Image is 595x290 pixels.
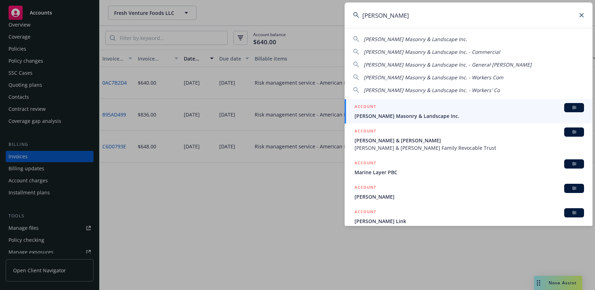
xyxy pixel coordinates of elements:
span: [PERSON_NAME] Masonry & Landscape Inc. - Workers' Co [364,87,500,93]
span: [PERSON_NAME] [355,193,584,200]
span: [PERSON_NAME] & [PERSON_NAME] [355,137,584,144]
a: ACCOUNTBI[PERSON_NAME] Masonry & Landscape Inc. [345,99,593,124]
a: ACCOUNTBI[PERSON_NAME] Link [345,204,593,229]
span: [PERSON_NAME] & [PERSON_NAME] Family Revocable Trust [355,144,584,152]
h5: ACCOUNT [355,103,376,112]
a: ACCOUNTBI[PERSON_NAME] & [PERSON_NAME][PERSON_NAME] & [PERSON_NAME] Family Revocable Trust [345,124,593,155]
span: Marine Layer PBC [355,169,584,176]
span: [PERSON_NAME] Masonry & Landscape Inc. - Commercial [364,49,500,55]
span: BI [567,161,581,167]
span: [PERSON_NAME] Masonry & Landscape Inc. - Workers Com [364,74,503,81]
h5: ACCOUNT [355,127,376,136]
span: [PERSON_NAME] Link [355,217,584,225]
input: Search... [345,2,593,28]
span: [PERSON_NAME] Masonry & Landscape Inc. [364,36,467,42]
span: BI [567,185,581,192]
h5: ACCOUNT [355,208,376,217]
span: [PERSON_NAME] Masonry & Landscape Inc. - General [PERSON_NAME] [364,61,532,68]
span: BI [567,129,581,135]
h5: ACCOUNT [355,159,376,168]
span: [PERSON_NAME] Masonry & Landscape Inc. [355,112,584,120]
a: ACCOUNTBI[PERSON_NAME] [345,180,593,204]
a: ACCOUNTBIMarine Layer PBC [345,155,593,180]
span: BI [567,210,581,216]
h5: ACCOUNT [355,184,376,192]
span: BI [567,104,581,111]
